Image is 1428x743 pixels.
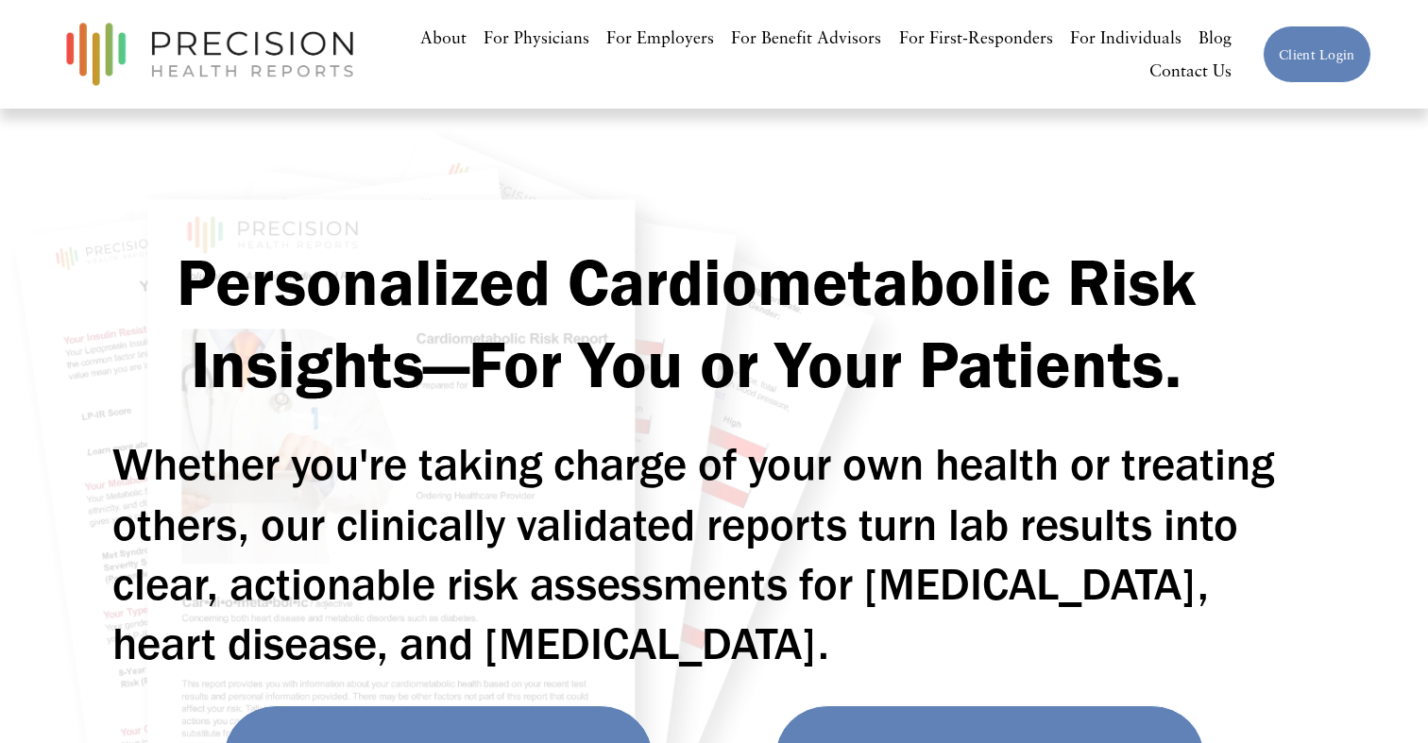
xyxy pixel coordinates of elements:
[177,242,1213,404] strong: Personalized Cardiometabolic Risk Insights—For You or Your Patients.
[57,14,363,94] img: Precision Health Reports
[112,434,1316,673] h2: Whether you're taking charge of your own health or treating others, our clinically validated repo...
[420,21,467,55] a: About
[1149,55,1232,89] a: Contact Us
[606,21,714,55] a: For Employers
[484,21,589,55] a: For Physicians
[1070,21,1181,55] a: For Individuals
[1198,21,1232,55] a: Blog
[899,21,1053,55] a: For First-Responders
[1263,25,1370,83] a: Client Login
[731,21,881,55] a: For Benefit Advisors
